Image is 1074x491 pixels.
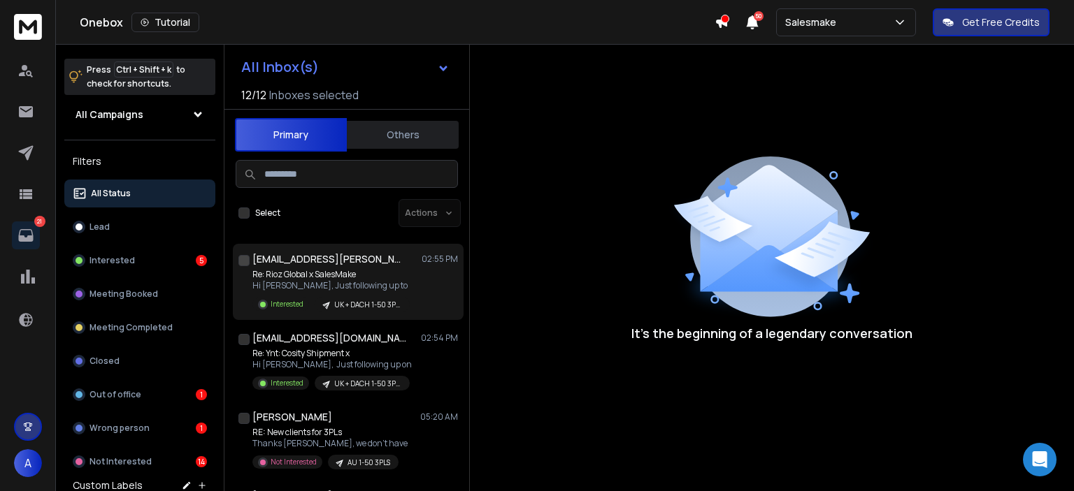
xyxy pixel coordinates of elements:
[252,410,332,424] h1: [PERSON_NAME]
[252,280,410,291] p: Hi [PERSON_NAME], Just following up to
[252,331,406,345] h1: [EMAIL_ADDRESS][DOMAIN_NAME]
[89,221,110,233] p: Lead
[64,280,215,308] button: Meeting Booked
[754,11,764,21] span: 50
[64,381,215,409] button: Out of office1
[252,359,412,370] p: Hi [PERSON_NAME], Just following up on
[422,254,458,265] p: 02:55 PM
[64,347,215,375] button: Closed
[785,15,842,29] p: Salesmake
[76,108,143,122] h1: All Campaigns
[64,101,215,129] button: All Campaigns
[87,63,185,91] p: Press to check for shortcuts.
[269,87,359,103] h3: Inboxes selected
[14,449,42,477] button: A
[252,438,408,449] p: Thanks [PERSON_NAME], we don’t have
[64,314,215,342] button: Meeting Completed
[64,448,215,476] button: Not Interested14
[252,269,410,280] p: Re: Rioz Global x SalesMake
[252,252,406,266] h1: [EMAIL_ADDRESS][PERSON_NAME][DOMAIN_NAME] +1
[89,322,173,333] p: Meeting Completed
[89,456,152,467] p: Not Interested
[421,332,458,344] p: 02:54 PM
[255,207,280,219] label: Select
[89,423,150,434] p: Wrong person
[241,87,266,103] span: 12 / 12
[89,288,158,300] p: Meeting Booked
[631,323,912,343] p: It’s the beginning of a legendary conversation
[196,255,207,266] div: 5
[89,255,135,266] p: Interested
[196,456,207,467] div: 14
[230,53,461,81] button: All Inbox(s)
[196,389,207,400] div: 1
[334,300,401,310] p: UK + DACH 1-50 3PLS
[271,457,317,467] p: Not Interested
[420,411,458,423] p: 05:20 AM
[271,299,303,309] p: Interested
[235,118,347,152] button: Primary
[933,8,1050,36] button: Get Free Credits
[89,389,141,400] p: Out of office
[114,61,173,78] span: Ctrl + Shift + k
[64,152,215,171] h3: Filters
[347,119,459,150] button: Others
[241,60,319,74] h1: All Inbox(s)
[12,221,40,249] a: 21
[271,378,303,388] p: Interested
[91,188,131,199] p: All Status
[962,15,1040,29] p: Get Free Credits
[64,179,215,207] button: All Status
[252,427,408,438] p: RE: New clients for 3PLs
[131,13,199,32] button: Tutorial
[334,379,401,389] p: UK + DACH 1-50 3PLS
[64,247,215,274] button: Interested5
[196,423,207,434] div: 1
[348,457,390,468] p: AU 1-50 3PLS
[89,356,120,367] p: Closed
[1023,443,1057,476] div: Open Intercom Messenger
[64,414,215,442] button: Wrong person1
[64,213,215,241] button: Lead
[80,13,715,32] div: Onebox
[252,348,412,359] p: Re: Ynt: Cosity Shipment x
[34,216,45,227] p: 21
